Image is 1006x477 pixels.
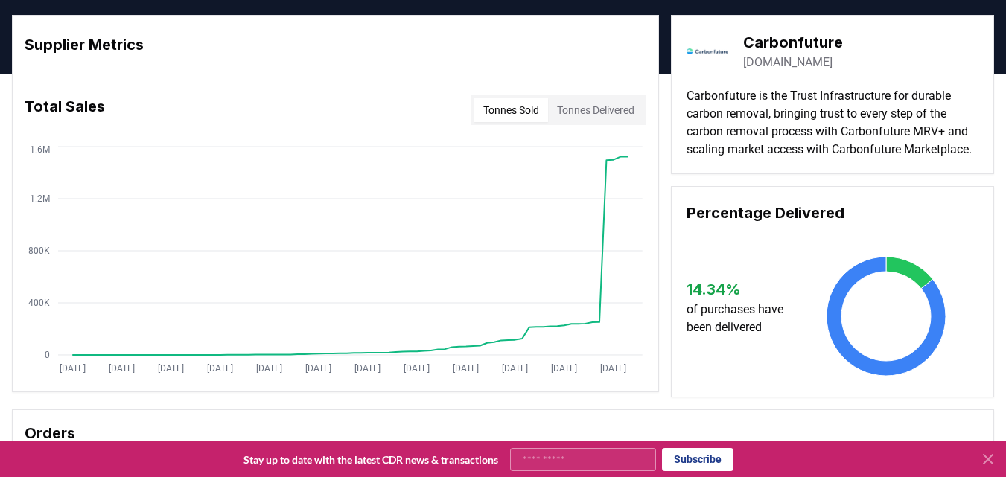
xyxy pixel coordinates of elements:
p: of purchases have been delivered [687,301,796,336]
tspan: 1.6M [30,144,50,155]
h3: Orders [25,422,981,444]
h3: Supplier Metrics [25,33,646,56]
tspan: [DATE] [551,363,577,374]
button: Tonnes Delivered [548,98,643,122]
button: Tonnes Sold [474,98,548,122]
tspan: [DATE] [453,363,479,374]
tspan: [DATE] [305,363,331,374]
p: Carbonfuture is the Trust Infrastructure for durable carbon removal, bringing trust to every step... [687,87,978,159]
h3: Total Sales [25,95,105,125]
h3: Carbonfuture [743,31,843,54]
h3: Percentage Delivered [687,202,978,224]
a: [DOMAIN_NAME] [743,54,833,71]
tspan: [DATE] [600,363,626,374]
img: Carbonfuture-logo [687,31,728,72]
tspan: [DATE] [354,363,381,374]
tspan: [DATE] [109,363,135,374]
tspan: 400K [28,298,50,308]
tspan: [DATE] [404,363,430,374]
tspan: 800K [28,246,50,256]
h3: 14.34 % [687,278,796,301]
tspan: 0 [45,350,50,360]
tspan: [DATE] [502,363,528,374]
tspan: [DATE] [207,363,233,374]
tspan: [DATE] [60,363,86,374]
tspan: [DATE] [158,363,184,374]
tspan: [DATE] [256,363,282,374]
tspan: 1.2M [30,193,50,204]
